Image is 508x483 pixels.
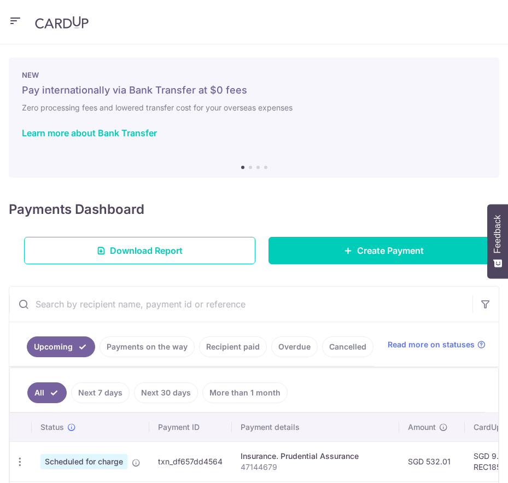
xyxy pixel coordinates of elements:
[40,422,64,433] span: Status
[322,336,373,357] a: Cancelled
[232,413,399,441] th: Payment details
[35,16,89,29] img: CardUp
[357,244,424,257] span: Create Payment
[22,84,486,97] h5: Pay internationally via Bank Transfer at $0 fees
[134,382,198,403] a: Next 30 days
[149,413,232,441] th: Payment ID
[241,451,390,462] div: Insurance. Prudential Assurance
[268,237,500,264] a: Create Payment
[22,71,486,79] p: NEW
[24,237,255,264] a: Download Report
[22,101,486,114] h6: Zero processing fees and lowered transfer cost for your overseas expenses
[149,441,232,481] td: txn_df657dd4564
[399,441,465,481] td: SGD 532.01
[110,244,183,257] span: Download Report
[271,336,318,357] a: Overdue
[71,382,130,403] a: Next 7 days
[22,127,157,138] a: Learn more about Bank Transfer
[388,339,486,350] a: Read more on statuses
[9,200,144,219] h4: Payments Dashboard
[40,454,127,469] span: Scheduled for charge
[388,339,475,350] span: Read more on statuses
[241,462,390,473] p: 47144679
[408,422,436,433] span: Amount
[199,336,267,357] a: Recipient paid
[27,336,95,357] a: Upcoming
[27,382,67,403] a: All
[487,204,508,278] button: Feedback - Show survey
[202,382,288,403] a: More than 1 month
[493,215,503,253] span: Feedback
[100,336,195,357] a: Payments on the way
[9,287,472,322] input: Search by recipient name, payment id or reference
